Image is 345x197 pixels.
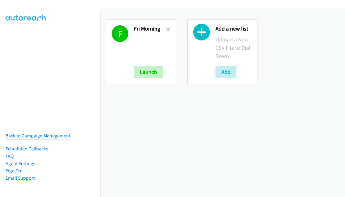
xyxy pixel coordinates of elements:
[6,161,35,166] a: Agent Settings
[6,153,14,159] a: FAQ
[134,25,166,32] h2: Fri Morning
[6,168,23,174] a: Sign Out
[6,146,48,152] a: Scheduled Callbacks
[112,25,128,42] h1: F
[215,35,252,60] p: Upload a New CSV File to Dial Down
[6,175,35,181] a: Email Support
[215,66,236,78] button: Add
[6,133,70,139] a: Back to Campaign Management
[134,66,163,78] button: Launch
[215,25,252,32] h2: Add a new list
